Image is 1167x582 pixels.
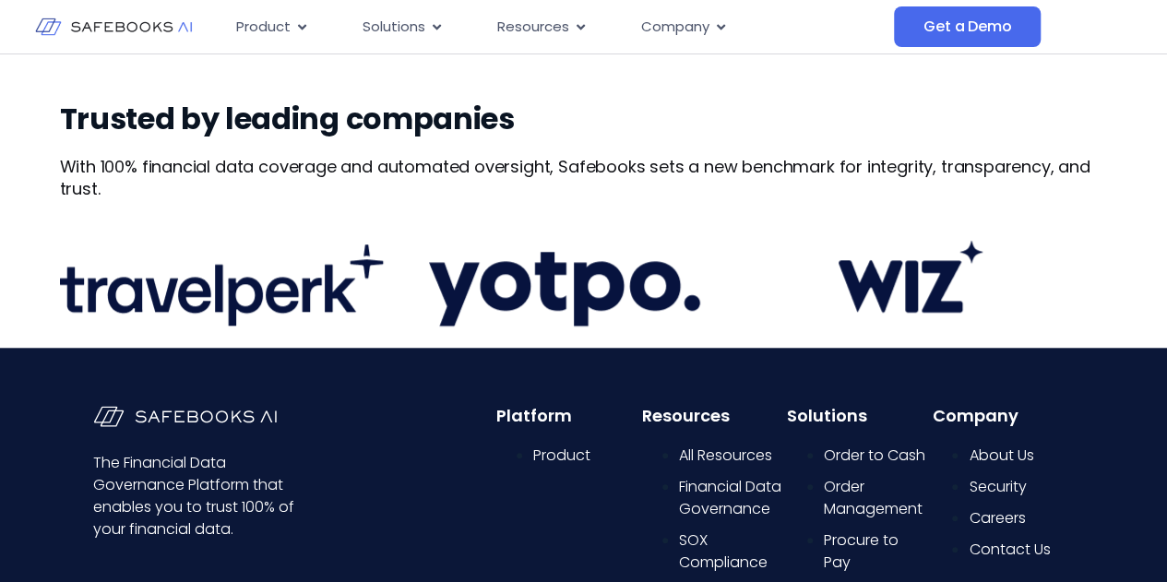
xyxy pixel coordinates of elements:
[679,529,768,573] a: SOX Compliance
[60,156,1108,200] p: With 100% financial data coverage and automated oversight, Safebooks sets a new benchmark for int...
[969,507,1025,529] a: Careers
[60,101,1108,137] h3: Trusted by leading companies
[497,17,569,38] span: Resources
[969,539,1050,560] a: Contact Us
[969,476,1026,497] a: Security
[932,406,1073,426] h6: Company
[679,445,772,466] a: All Resources
[221,9,894,45] nav: Menu
[746,219,1071,348] img: Get a Demo 6
[533,445,590,466] a: Product
[824,476,923,519] a: Order Management
[642,406,783,426] h6: Resources
[787,406,928,426] h6: Solutions
[60,219,385,348] img: Get a Demo 4
[894,6,1041,47] a: Get a Demo
[824,529,899,573] a: Procure to Pay
[93,452,297,540] p: The Financial Data Governance Platform that enables you to trust 100% of your financial data.
[496,406,637,426] h6: Platform
[969,445,1033,466] a: About Us
[363,17,425,38] span: Solutions
[923,18,1011,36] span: Get a Demo
[403,219,728,348] img: Get a Demo 5
[824,445,925,466] a: Order to Cash
[641,17,709,38] span: Company
[236,17,291,38] span: Product
[221,9,894,45] div: Menu Toggle
[679,476,781,519] a: Financial Data Governance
